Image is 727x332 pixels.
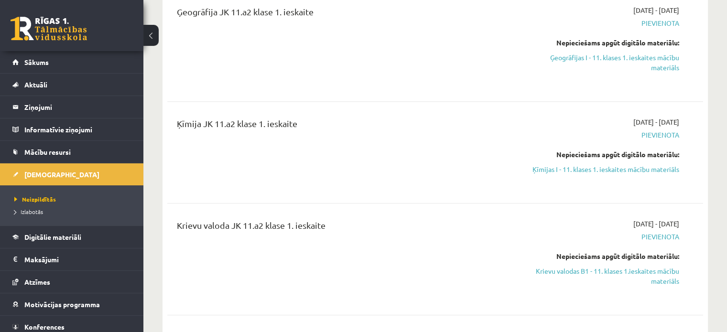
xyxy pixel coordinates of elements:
[12,96,131,118] a: Ziņojumi
[14,195,134,203] a: Neizpildītās
[177,117,507,135] div: Ķīmija JK 11.a2 klase 1. ieskaite
[177,5,507,23] div: Ģeogrāfija JK 11.a2 klase 1. ieskaite
[24,248,131,270] legend: Maksājumi
[521,164,679,174] a: Ķīmijas I - 11. klases 1. ieskaites mācību materiāls
[12,163,131,185] a: [DEMOGRAPHIC_DATA]
[12,141,131,163] a: Mācību resursi
[12,293,131,315] a: Motivācijas programma
[14,195,56,203] span: Neizpildītās
[24,80,47,89] span: Aktuāli
[633,117,679,127] span: [DATE] - [DATE]
[12,51,131,73] a: Sākums
[11,17,87,41] a: Rīgas 1. Tālmācības vidusskola
[12,248,131,270] a: Maksājumi
[521,251,679,261] div: Nepieciešams apgūt digitālo materiālu:
[24,118,131,140] legend: Informatīvie ziņojumi
[12,74,131,96] a: Aktuāli
[24,58,49,66] span: Sākums
[521,150,679,160] div: Nepieciešams apgūt digitālo materiālu:
[24,300,100,309] span: Motivācijas programma
[24,170,99,179] span: [DEMOGRAPHIC_DATA]
[14,208,43,215] span: Izlabotās
[521,53,679,73] a: Ģeogrāfijas I - 11. klases 1. ieskaites mācību materiāls
[633,219,679,229] span: [DATE] - [DATE]
[14,207,134,216] a: Izlabotās
[633,5,679,15] span: [DATE] - [DATE]
[521,18,679,28] span: Pievienota
[521,266,679,286] a: Krievu valodas B1 - 11. klases 1.ieskaites mācību materiāls
[24,322,65,331] span: Konferences
[177,219,507,236] div: Krievu valoda JK 11.a2 klase 1. ieskaite
[521,232,679,242] span: Pievienota
[24,278,50,286] span: Atzīmes
[24,96,131,118] legend: Ziņojumi
[12,271,131,293] a: Atzīmes
[24,233,81,241] span: Digitālie materiāli
[24,148,71,156] span: Mācību resursi
[521,38,679,48] div: Nepieciešams apgūt digitālo materiālu:
[12,118,131,140] a: Informatīvie ziņojumi
[12,226,131,248] a: Digitālie materiāli
[521,130,679,140] span: Pievienota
